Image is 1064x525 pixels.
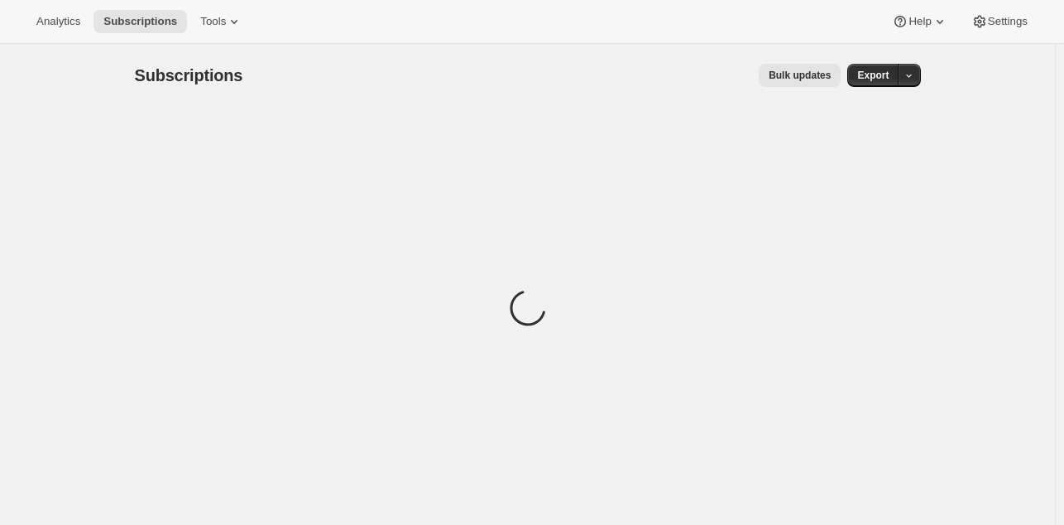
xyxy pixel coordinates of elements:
button: Analytics [26,10,90,33]
button: Settings [961,10,1038,33]
span: Tools [200,15,226,28]
span: Subscriptions [135,66,243,84]
span: Help [908,15,931,28]
button: Tools [190,10,252,33]
button: Subscriptions [93,10,187,33]
span: Settings [988,15,1028,28]
span: Subscriptions [103,15,177,28]
button: Help [882,10,957,33]
button: Export [847,64,899,87]
span: Export [857,69,889,82]
span: Bulk updates [769,69,831,82]
span: Analytics [36,15,80,28]
button: Bulk updates [759,64,841,87]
